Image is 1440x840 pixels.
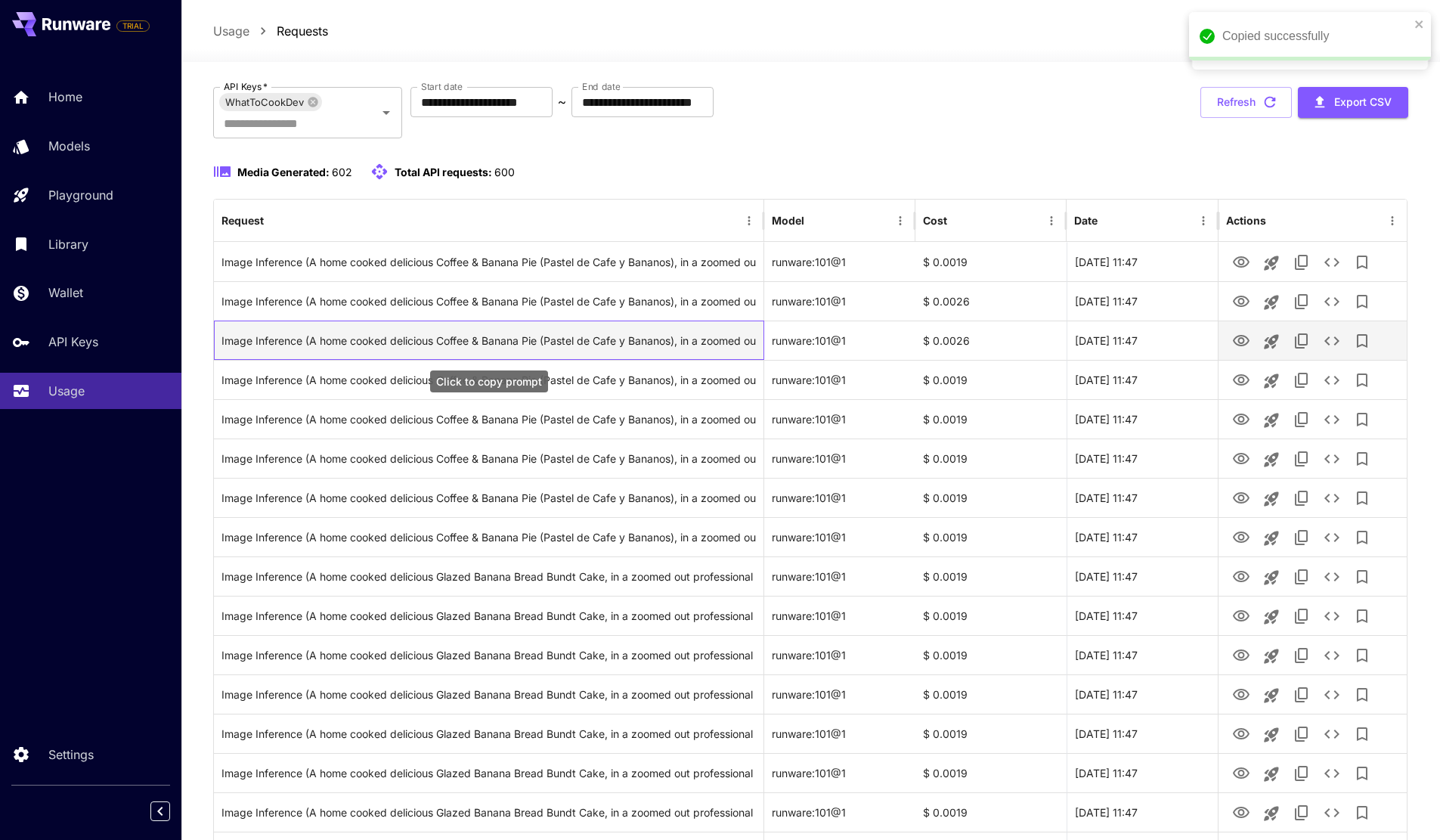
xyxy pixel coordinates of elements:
span: 600 [494,166,515,178]
button: See details [1317,444,1347,474]
p: Settings [48,745,94,764]
button: Add to library [1347,287,1377,317]
button: Copy TaskUUID [1287,719,1317,749]
button: See details [1317,758,1347,789]
div: 05 Sep, 2025 11:47 [1067,360,1218,399]
div: Click to copy prompt [221,597,756,635]
div: 05 Sep, 2025 11:47 [1067,517,1218,556]
span: TRIAL [117,20,149,32]
button: Add to library [1347,601,1377,631]
div: Click to copy prompt [221,675,756,714]
div: runware:101@1 [764,242,915,281]
div: $ 0.0019 [915,360,1067,399]
button: See details [1317,680,1347,710]
span: Total API requests: [395,166,492,178]
button: Add to library [1347,444,1377,474]
button: See details [1317,326,1347,356]
div: Click to copy prompt [221,321,756,360]
button: Add to library [1347,326,1377,356]
div: runware:101@1 [764,360,915,399]
div: Date [1074,214,1098,227]
button: View [1226,718,1256,749]
div: Click to copy prompt [221,793,756,832]
div: Click to copy prompt [221,479,756,517]
button: Launch in playground [1256,327,1287,357]
div: 05 Sep, 2025 11:47 [1067,242,1218,281]
span: 602 [332,166,352,178]
div: runware:101@1 [764,596,915,635]
button: View [1226,600,1256,631]
button: Launch in playground [1256,248,1287,278]
button: View [1226,482,1256,513]
p: Library [48,235,88,253]
div: 05 Sep, 2025 11:47 [1067,556,1218,596]
button: Copy TaskUUID [1287,365,1317,395]
div: Copied successfully [1222,27,1410,45]
div: runware:101@1 [764,321,915,360]
div: 05 Sep, 2025 11:47 [1067,792,1218,832]
div: 05 Sep, 2025 11:47 [1067,714,1218,753]
div: $ 0.0019 [915,517,1067,556]
button: Launch in playground [1256,287,1287,318]
div: 05 Sep, 2025 11:47 [1067,478,1218,517]
div: runware:101@1 [764,714,915,753]
div: $ 0.0026 [915,321,1067,360]
button: Menu [739,210,760,231]
button: View [1226,286,1256,317]
button: Launch in playground [1256,680,1287,711]
button: Launch in playground [1256,405,1287,435]
div: 05 Sep, 2025 11:47 [1067,399,1218,439]
div: runware:101@1 [764,792,915,832]
button: Launch in playground [1256,366,1287,396]
button: Copy TaskUUID [1287,522,1317,553]
button: See details [1317,522,1347,553]
label: API Keys [224,80,268,93]
p: Playground [48,186,113,204]
button: Add to library [1347,405,1377,435]
button: See details [1317,287,1347,317]
div: Collapse sidebar [162,798,181,825]
button: Add to library [1347,247,1377,277]
div: 05 Sep, 2025 11:47 [1067,596,1218,635]
button: close [1414,18,1425,30]
div: $ 0.0019 [915,399,1067,439]
button: Copy TaskUUID [1287,287,1317,317]
button: Add to library [1347,365,1377,395]
a: Requests [277,22,328,40]
button: See details [1317,247,1347,277]
div: runware:101@1 [764,635,915,674]
div: Actions [1226,214,1266,227]
div: Click to copy prompt [221,518,756,556]
p: Wallet [48,284,83,302]
div: $ 0.0019 [915,478,1067,517]
div: Click to copy prompt [221,282,756,321]
div: runware:101@1 [764,753,915,792]
button: Copy TaskUUID [1287,562,1317,592]
button: Open [376,102,397,123]
button: Collapse sidebar [150,801,170,821]
div: $ 0.0019 [915,753,1067,792]
div: runware:101@1 [764,399,915,439]
button: Add to library [1347,522,1377,553]
div: Click to copy prompt [221,754,756,792]
button: See details [1317,601,1347,631]
div: Click to copy prompt [221,439,756,478]
div: 05 Sep, 2025 11:47 [1067,281,1218,321]
span: WhatToCookDev [219,94,310,111]
p: Usage [48,382,85,400]
div: Click to copy prompt [221,400,756,439]
button: Copy TaskUUID [1287,680,1317,710]
div: Cost [923,214,947,227]
button: Sort [806,210,827,231]
div: runware:101@1 [764,281,915,321]
button: Add to library [1347,483,1377,513]
span: Media Generated: [237,166,330,178]
span: Add your payment card to enable full platform functionality. [116,17,150,35]
div: runware:101@1 [764,674,915,714]
button: Add to library [1347,758,1377,789]
div: Click to copy prompt [221,557,756,596]
div: Request [221,214,264,227]
button: View [1226,679,1256,710]
button: Copy TaskUUID [1287,601,1317,631]
button: Copy TaskUUID [1287,247,1317,277]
